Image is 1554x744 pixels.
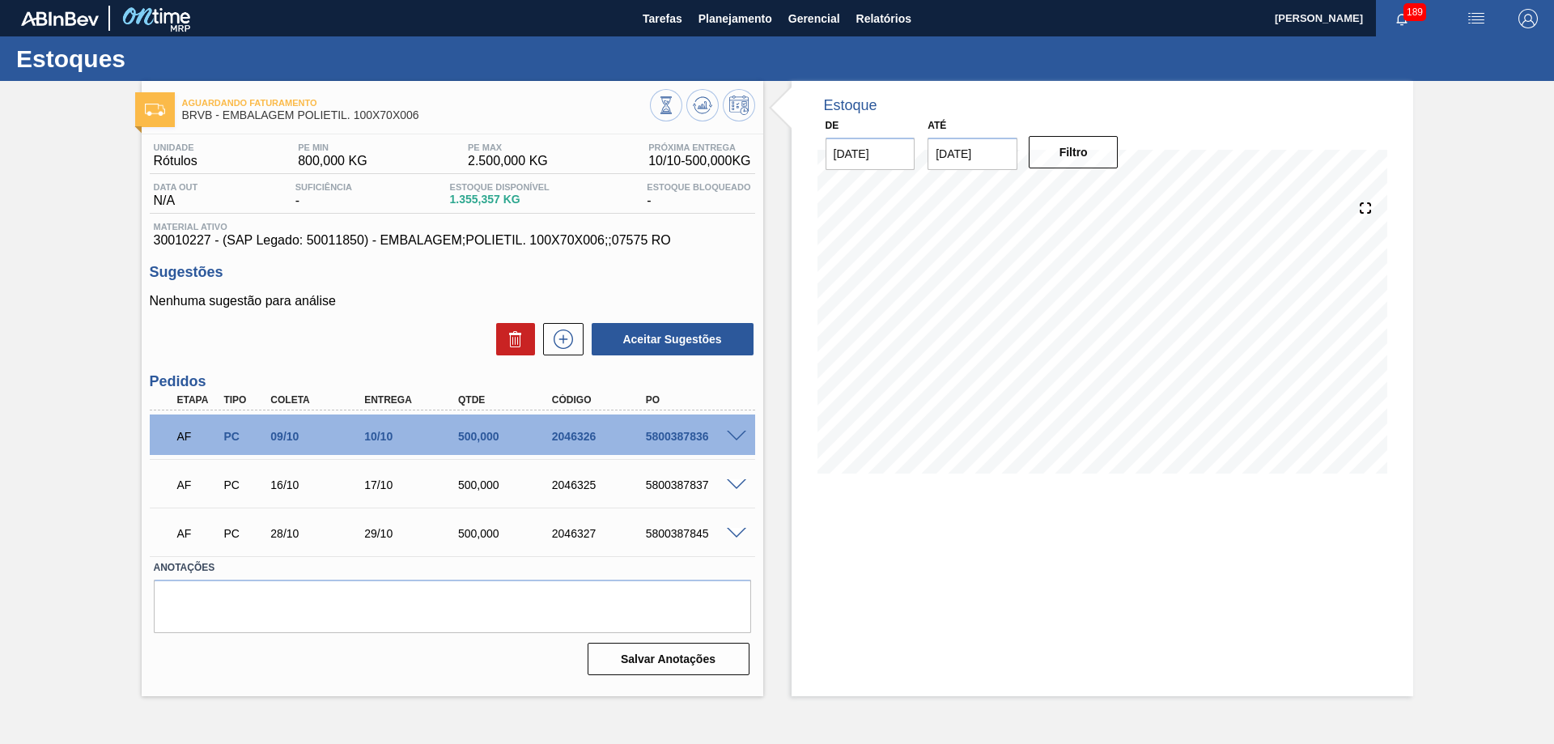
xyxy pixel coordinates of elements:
[145,104,165,116] img: Ícone
[219,478,268,491] div: Pedido de Compra
[219,527,268,540] div: Pedido de Compra
[154,556,751,580] label: Anotações
[642,430,747,443] div: 5800387836
[686,89,719,121] button: Atualizar Gráfico
[266,527,372,540] div: 28/10/2025
[150,264,755,281] h3: Sugestões
[298,142,367,152] span: PE MIN
[535,323,584,355] div: Nova sugestão
[643,9,682,28] span: Tarefas
[177,527,218,540] p: AF
[824,97,877,114] div: Estoque
[177,430,218,443] p: AF
[266,478,372,491] div: 16/10/2025
[298,154,367,168] span: 800,000 KG
[468,142,548,152] span: PE MAX
[588,643,749,675] button: Salvar Anotações
[454,394,559,406] div: Qtde
[1029,136,1119,168] button: Filtro
[173,516,222,551] div: Aguardando Faturamento
[150,373,755,390] h3: Pedidos
[182,98,650,108] span: Aguardando Faturamento
[177,478,218,491] p: AF
[182,109,650,121] span: BRVB - EMBALAGEM POLIETIL. 100X70X006
[548,430,653,443] div: 2046326
[173,419,222,454] div: Aguardando Faturamento
[266,394,372,406] div: Coleta
[173,467,222,503] div: Aguardando Faturamento
[1467,9,1486,28] img: userActions
[642,478,747,491] div: 5800387837
[154,154,197,168] span: Rótulos
[856,9,911,28] span: Relatórios
[360,394,465,406] div: Entrega
[826,120,839,131] label: De
[150,182,202,208] div: N/A
[454,527,559,540] div: 500,000
[698,9,772,28] span: Planejamento
[592,323,754,355] button: Aceitar Sugestões
[295,182,352,192] span: Suficiência
[450,193,550,206] span: 1.355,357 KG
[468,154,548,168] span: 2.500,000 KG
[360,527,465,540] div: 29/10/2025
[219,430,268,443] div: Pedido de Compra
[266,430,372,443] div: 09/10/2025
[154,233,751,248] span: 30010227 - (SAP Legado: 50011850) - EMBALAGEM;POLIETIL. 100X70X006;;07575 RO
[219,394,268,406] div: Tipo
[928,120,946,131] label: Até
[154,222,751,232] span: Material ativo
[650,89,682,121] button: Visão Geral dos Estoques
[291,182,356,208] div: -
[360,478,465,491] div: 17/10/2025
[360,430,465,443] div: 10/10/2025
[450,182,550,192] span: Estoque Disponível
[154,142,197,152] span: Unidade
[488,323,535,355] div: Excluir Sugestões
[643,182,754,208] div: -
[723,89,755,121] button: Programar Estoque
[826,138,915,170] input: dd/mm/yyyy
[454,478,559,491] div: 500,000
[1518,9,1538,28] img: Logout
[584,321,755,357] div: Aceitar Sugestões
[788,9,840,28] span: Gerencial
[642,394,747,406] div: PO
[1403,3,1426,21] span: 189
[173,394,222,406] div: Etapa
[648,142,750,152] span: Próxima Entrega
[548,527,653,540] div: 2046327
[642,527,747,540] div: 5800387845
[548,478,653,491] div: 2046325
[21,11,99,26] img: TNhmsLtSVTkK8tSr43FrP2fwEKptu5GPRR3wAAAABJRU5ErkJggg==
[648,154,750,168] span: 10/10 - 500,000 KG
[647,182,750,192] span: Estoque Bloqueado
[454,430,559,443] div: 500,000
[150,294,755,308] p: Nenhuma sugestão para análise
[16,49,304,68] h1: Estoques
[1376,7,1428,30] button: Notificações
[548,394,653,406] div: Código
[154,182,198,192] span: Data out
[928,138,1017,170] input: dd/mm/yyyy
